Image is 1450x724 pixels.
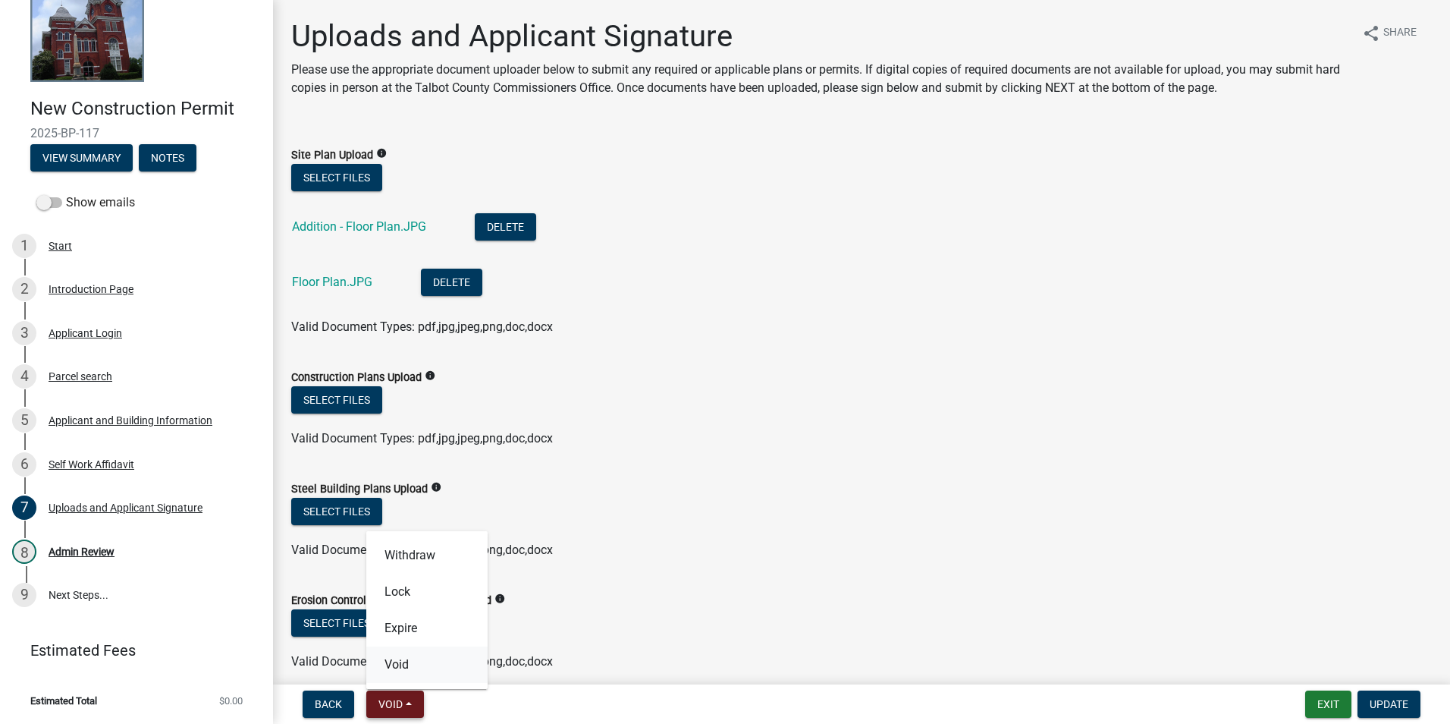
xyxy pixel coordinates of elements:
[36,194,135,212] label: Show emails
[30,98,261,120] h4: New Construction Permit
[291,609,382,637] button: Select files
[303,691,354,718] button: Back
[494,593,505,604] i: info
[49,415,212,426] div: Applicant and Building Information
[291,654,553,669] span: Valid Document Types: pdf,jpg,jpeg,png,doc,docx
[30,144,133,172] button: View Summary
[49,546,115,557] div: Admin Review
[12,408,36,433] div: 5
[1350,18,1429,48] button: shareShare
[291,498,382,525] button: Select files
[1383,24,1417,42] span: Share
[12,496,36,520] div: 7
[1305,691,1351,718] button: Exit
[421,269,482,296] button: Delete
[366,531,488,689] div: Void
[49,284,133,294] div: Introduction Page
[49,502,202,513] div: Uploads and Applicant Signature
[378,698,403,710] span: Void
[315,698,342,710] span: Back
[475,213,536,241] button: Delete
[291,18,1350,55] h1: Uploads and Applicant Signature
[291,164,382,191] button: Select files
[291,61,1350,97] p: Please use the appropriate document uploader below to submit any required or applicable plans or ...
[366,610,488,647] button: Expire
[366,691,424,718] button: Void
[291,373,422,383] label: Construction Plans Upload
[475,221,536,235] wm-modal-confirm: Delete Document
[421,276,482,291] wm-modal-confirm: Delete Document
[49,459,134,470] div: Self Work Affidavit
[366,574,488,610] button: Lock
[291,431,553,445] span: Valid Document Types: pdf,jpg,jpeg,png,doc,docx
[139,153,196,165] wm-modal-confirm: Notes
[12,234,36,258] div: 1
[292,275,372,289] a: Floor Plan.JPG
[366,537,488,574] button: Withdraw
[30,126,243,140] span: 2025-BP-117
[12,635,249,666] a: Estimated Fees
[30,153,133,165] wm-modal-confirm: Summary
[291,596,491,606] label: Erosion Control Plans and Permit Upload
[49,241,72,251] div: Start
[376,148,387,159] i: info
[291,386,382,414] button: Select files
[49,371,112,382] div: Parcel search
[431,482,441,493] i: info
[1370,698,1408,710] span: Update
[291,150,373,161] label: Site Plan Upload
[366,647,488,683] button: Void
[219,696,243,706] span: $0.00
[49,328,122,338] div: Applicant Login
[425,370,435,381] i: info
[12,321,36,345] div: 3
[291,320,553,334] span: Valid Document Types: pdf,jpg,jpeg,png,doc,docx
[12,364,36,389] div: 4
[139,144,196,172] button: Notes
[12,583,36,607] div: 9
[291,484,428,495] label: Steel Building Plans Upload
[12,540,36,564] div: 8
[291,543,553,557] span: Valid Document Types: pdf,jpg,jpeg,png,doc,docx
[12,277,36,301] div: 2
[292,219,426,234] a: Addition - Floor Plan.JPG
[1362,24,1380,42] i: share
[12,452,36,477] div: 6
[1357,691,1420,718] button: Update
[30,696,97,706] span: Estimated Total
